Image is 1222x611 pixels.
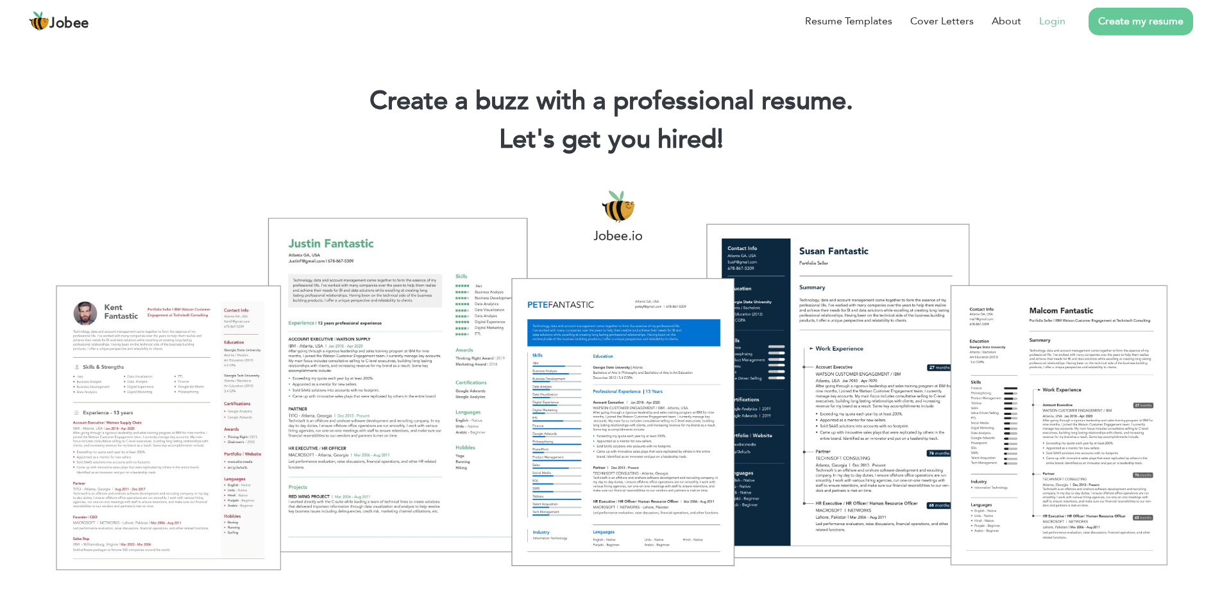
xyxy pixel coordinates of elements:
span: get you hired! [562,122,724,157]
a: Create my resume [1089,8,1193,35]
a: Jobee [29,11,89,31]
h2: Let's [19,123,1203,156]
img: jobee.io [29,11,49,31]
span: Jobee [49,17,89,31]
a: About [992,13,1021,29]
span: | [717,122,723,157]
a: Resume Templates [805,13,892,29]
a: Cover Letters [910,13,974,29]
a: Login [1039,13,1065,29]
h1: Create a buzz with a professional resume. [19,85,1203,118]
